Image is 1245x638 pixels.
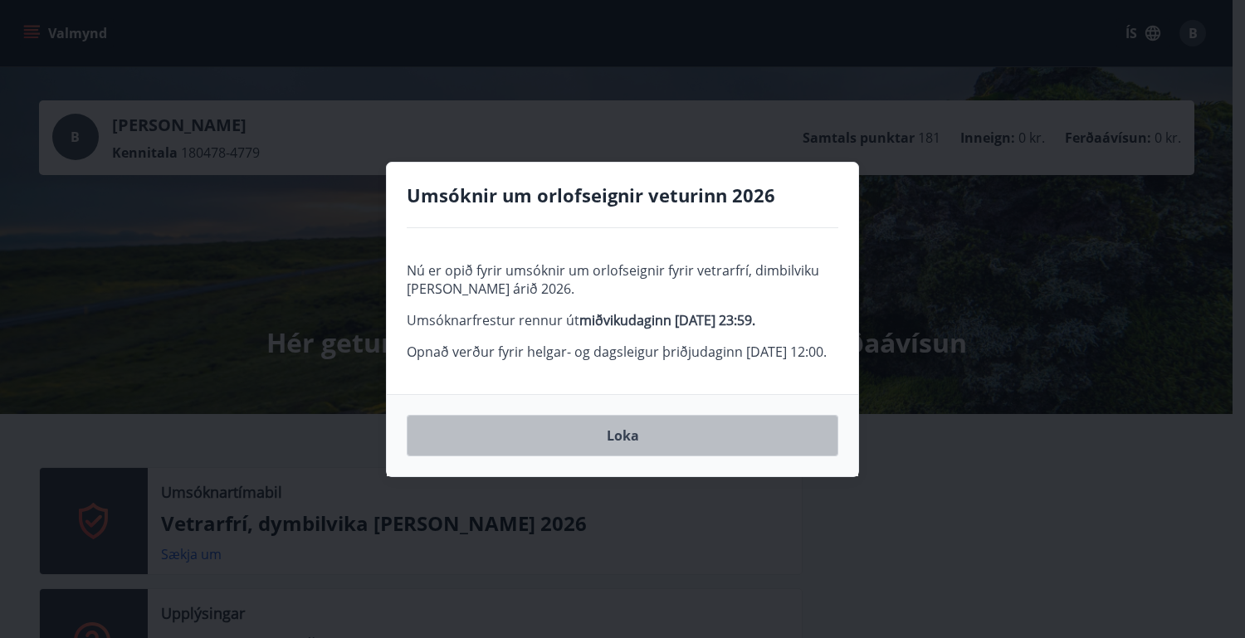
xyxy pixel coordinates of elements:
[407,261,838,298] p: Nú er opið fyrir umsóknir um orlofseignir fyrir vetrarfrí, dimbilviku [PERSON_NAME] árið 2026.
[407,415,838,456] button: Loka
[407,343,838,361] p: Opnað verður fyrir helgar- og dagsleigur þriðjudaginn [DATE] 12:00.
[579,311,755,329] strong: miðvikudaginn [DATE] 23:59.
[407,183,838,207] h4: Umsóknir um orlofseignir veturinn 2026
[407,311,838,329] p: Umsóknarfrestur rennur út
